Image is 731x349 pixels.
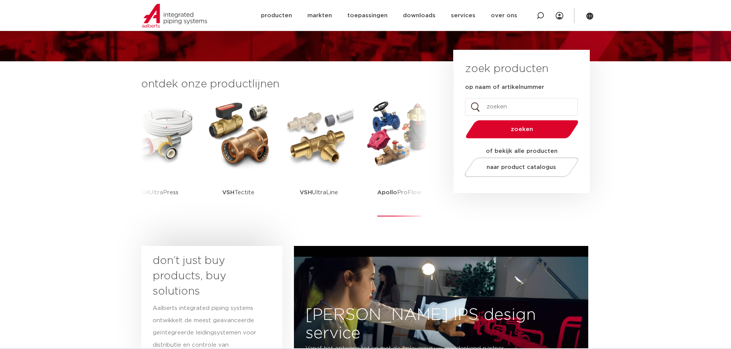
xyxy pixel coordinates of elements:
button: zoeken [462,120,581,139]
input: zoeken [465,98,578,116]
strong: of bekijk alle producten [486,148,558,154]
h3: ontdek onze productlijnen [141,77,427,92]
span: zoeken [485,126,559,132]
strong: VSH [222,190,234,195]
label: op naam of artikelnummer [465,84,544,91]
a: naar product catalogus [462,157,580,177]
h3: zoek producten [465,61,548,77]
strong: Apollo [377,190,397,195]
a: ApolloProFlow [365,100,434,216]
h3: [PERSON_NAME] IPS design service [294,306,588,342]
p: UltraPress [137,169,178,216]
strong: VSH [300,190,312,195]
a: VSHUltraLine [284,100,353,216]
p: UltraLine [300,169,338,216]
span: naar product catalogus [487,164,556,170]
a: VSHUltraPress [123,100,192,216]
h3: don’t just buy products, buy solutions [153,253,257,299]
a: VSHTectite [204,100,273,216]
strong: VSH [137,190,149,195]
p: ProFlow [377,169,422,216]
p: Tectite [222,169,254,216]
